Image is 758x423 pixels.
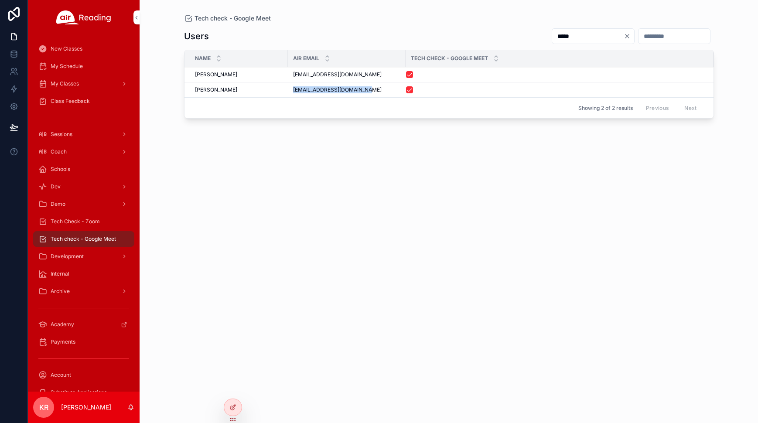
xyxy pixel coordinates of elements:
[33,385,134,400] a: Substitute Applications
[61,403,111,412] p: [PERSON_NAME]
[195,71,237,78] span: [PERSON_NAME]
[51,288,70,295] span: Archive
[51,321,74,328] span: Academy
[51,235,116,242] span: Tech check - Google Meet
[51,166,70,173] span: Schools
[624,33,634,40] button: Clear
[411,55,488,62] span: Tech Check - Google Meet
[578,105,633,112] span: Showing 2 of 2 results
[33,93,134,109] a: Class Feedback
[33,76,134,92] a: My Classes
[33,334,134,350] a: Payments
[33,231,134,247] a: Tech check - Google Meet
[33,367,134,383] a: Account
[51,98,90,105] span: Class Feedback
[184,30,209,42] h1: Users
[195,55,211,62] span: Name
[33,126,134,142] a: Sessions
[33,283,134,299] a: Archive
[33,249,134,264] a: Development
[33,266,134,282] a: Internal
[51,201,65,208] span: Demo
[33,317,134,332] a: Academy
[51,183,61,190] span: Dev
[51,338,75,345] span: Payments
[51,131,72,138] span: Sessions
[184,14,271,23] a: Tech check - Google Meet
[51,148,67,155] span: Coach
[195,86,237,93] span: [PERSON_NAME]
[33,144,134,160] a: Coach
[33,179,134,194] a: Dev
[33,196,134,212] a: Demo
[195,14,271,23] span: Tech check - Google Meet
[51,45,82,52] span: New Classes
[33,161,134,177] a: Schools
[51,372,71,379] span: Account
[293,55,319,62] span: Air Email
[293,86,382,93] span: [EMAIL_ADDRESS][DOMAIN_NAME]
[51,389,107,396] span: Substitute Applications
[33,41,134,57] a: New Classes
[51,270,69,277] span: Internal
[33,214,134,229] a: Tech Check - Zoom
[51,63,83,70] span: My Schedule
[51,218,100,225] span: Tech Check - Zoom
[28,35,140,392] div: scrollable content
[51,80,79,87] span: My Classes
[293,71,382,78] span: [EMAIL_ADDRESS][DOMAIN_NAME]
[33,58,134,74] a: My Schedule
[56,10,111,24] img: App logo
[51,253,84,260] span: Development
[39,402,48,413] span: KR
